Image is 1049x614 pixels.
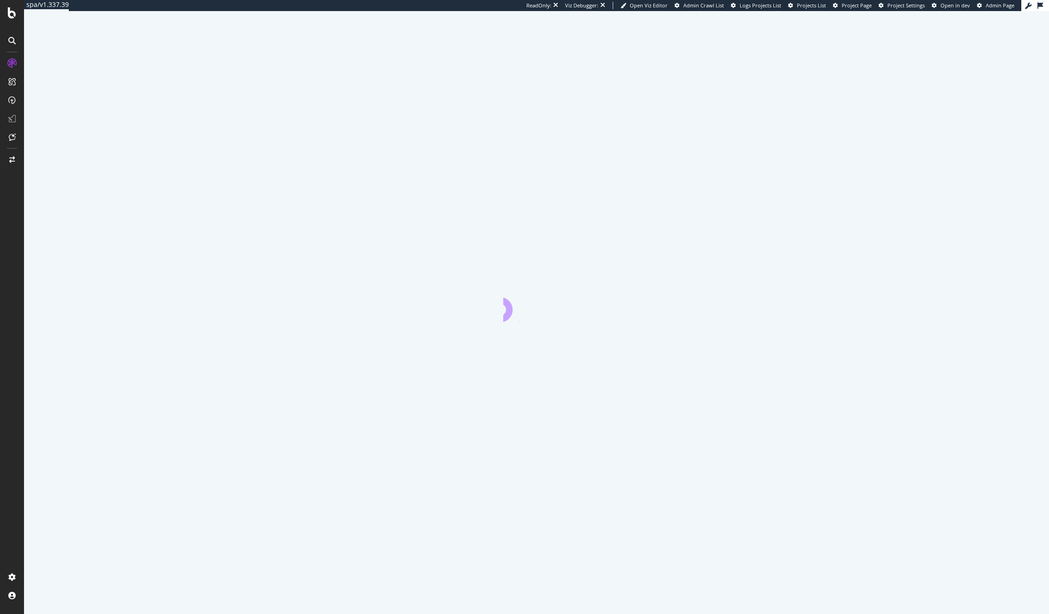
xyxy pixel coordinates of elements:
[879,2,925,9] a: Project Settings
[740,2,781,9] span: Logs Projects List
[675,2,724,9] a: Admin Crawl List
[565,2,598,9] div: Viz Debugger:
[887,2,925,9] span: Project Settings
[940,2,970,9] span: Open in dev
[526,2,551,9] div: ReadOnly:
[842,2,872,9] span: Project Page
[731,2,781,9] a: Logs Projects List
[503,289,570,322] div: animation
[788,2,826,9] a: Projects List
[621,2,668,9] a: Open Viz Editor
[977,2,1014,9] a: Admin Page
[797,2,826,9] span: Projects List
[932,2,970,9] a: Open in dev
[986,2,1014,9] span: Admin Page
[630,2,668,9] span: Open Viz Editor
[683,2,724,9] span: Admin Crawl List
[833,2,872,9] a: Project Page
